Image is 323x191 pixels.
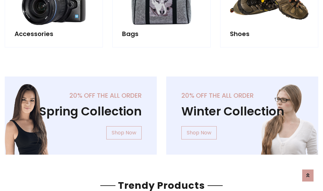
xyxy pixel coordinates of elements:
[122,30,201,38] h5: Bags
[20,104,142,119] h1: Spring Collection
[20,92,142,99] h5: 20% off the all order
[181,126,217,139] a: Shop Now
[15,30,93,38] h5: Accessories
[181,92,303,99] h5: 20% off the all order
[106,126,142,139] a: Shop Now
[230,30,308,38] h5: Shoes
[181,104,303,119] h1: Winter Collection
